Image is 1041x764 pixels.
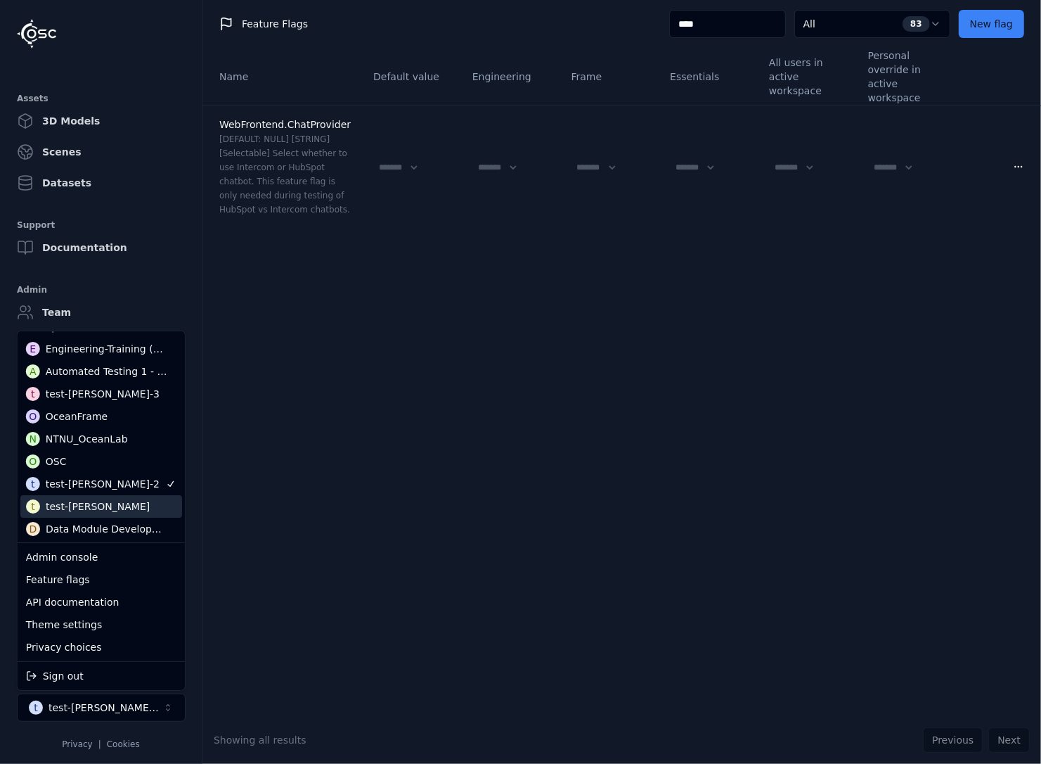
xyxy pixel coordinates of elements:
div: Privacy choices [20,636,182,658]
div: Suggestions [18,331,185,542]
div: D [26,522,40,536]
div: Admin console [20,546,182,568]
div: Suggestions [18,543,185,661]
div: test-[PERSON_NAME] [46,499,150,514]
div: Automated Testing 1 - Playwright [46,364,168,378]
div: O [26,454,40,469]
div: Feature flags [20,568,182,591]
div: Engineering-Training (SSO Staging) [46,342,169,356]
div: N [26,432,40,446]
div: E [26,342,40,356]
div: t [26,499,40,514]
div: API documentation [20,591,182,613]
div: NTNU_OceanLab [46,432,128,446]
div: Sign out [20,665,182,687]
div: test-[PERSON_NAME]-2 [46,477,160,491]
div: t [26,387,40,401]
div: Suggestions [18,662,185,690]
div: OSC [46,454,67,469]
div: test-[PERSON_NAME]-3 [46,387,160,401]
div: Theme settings [20,613,182,636]
div: A [26,364,40,378]
div: O [26,409,40,424]
div: Data Module Development [46,522,166,536]
div: t [26,477,40,491]
div: OceanFrame [46,409,108,424]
